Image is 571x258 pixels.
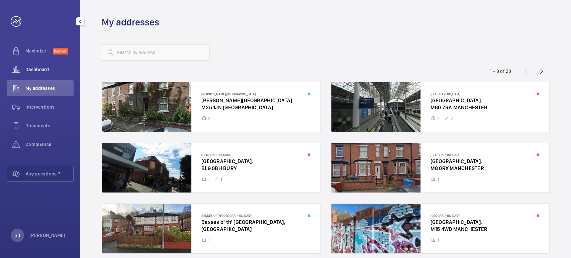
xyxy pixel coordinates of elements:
[25,122,74,129] span: Documents
[25,141,74,148] span: Compliance
[490,68,511,75] div: 1 – 8 of 28
[26,170,73,177] span: Any questions ?
[53,48,68,54] span: Discover
[25,66,74,73] span: Dashboard
[29,232,66,239] p: [PERSON_NAME]
[25,47,53,54] span: Maximize
[15,232,20,239] p: SB
[102,44,209,61] input: Search by address
[102,16,159,28] h1: My addresses
[25,104,74,110] span: Interventions
[25,85,74,92] span: My addresses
